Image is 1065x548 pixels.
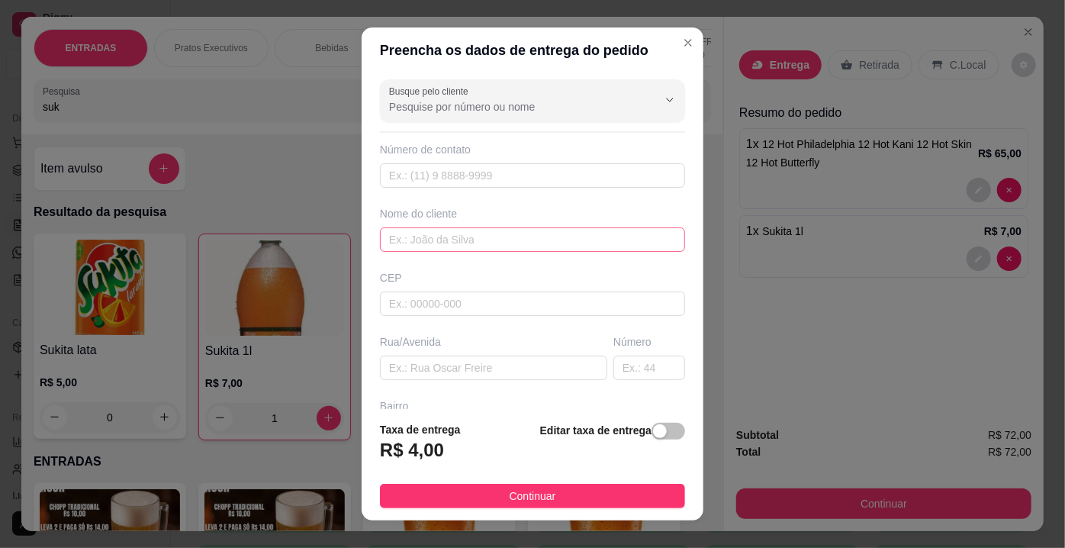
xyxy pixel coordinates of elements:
strong: Taxa de entrega [380,424,461,436]
div: Número [613,334,685,350]
input: Ex.: 44 [613,356,685,380]
input: Ex.: João da Silva [380,227,685,252]
span: Continuar [510,488,556,504]
header: Preencha os dados de entrega do pedido [362,27,703,73]
button: Continuar [380,484,685,508]
div: CEP [380,270,685,285]
input: Busque pelo cliente [389,99,633,114]
div: Número de contato [380,142,685,157]
div: Rua/Avenida [380,334,607,350]
input: Ex.: (11) 9 8888-9999 [380,163,685,188]
label: Busque pelo cliente [389,85,474,98]
div: Nome do cliente [380,206,685,221]
input: Ex.: 00000-000 [380,292,685,316]
button: Close [676,31,700,55]
div: Bairro [380,398,685,414]
h3: R$ 4,00 [380,438,444,463]
input: Ex.: Rua Oscar Freire [380,356,607,380]
button: Show suggestions [658,88,682,112]
strong: Editar taxa de entrega [540,424,652,437]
